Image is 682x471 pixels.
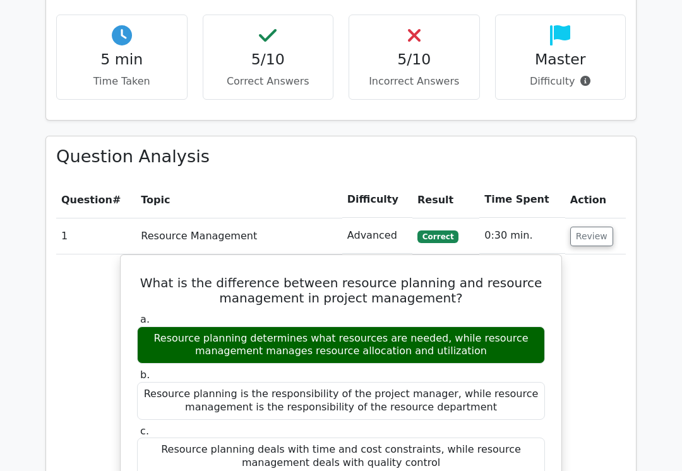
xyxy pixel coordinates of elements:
[213,74,323,89] p: Correct Answers
[570,227,613,246] button: Review
[506,74,616,89] p: Difficulty
[56,182,136,218] th: #
[140,313,150,325] span: a.
[56,146,626,167] h3: Question Analysis
[213,51,323,68] h4: 5/10
[417,230,458,243] span: Correct
[359,51,469,68] h4: 5/10
[67,51,177,68] h4: 5 min
[136,218,342,254] td: Resource Management
[359,74,469,89] p: Incorrect Answers
[140,369,150,381] span: b.
[506,51,616,68] h4: Master
[136,182,342,218] th: Topic
[342,218,412,254] td: Advanced
[479,218,565,254] td: 0:30 min.
[137,326,545,364] div: Resource planning determines what resources are needed, while resource management manages resourc...
[61,194,112,206] span: Question
[140,425,149,437] span: c.
[56,218,136,254] td: 1
[67,74,177,89] p: Time Taken
[137,382,545,420] div: Resource planning is the responsibility of the project manager, while resource management is the ...
[479,182,565,218] th: Time Spent
[565,182,626,218] th: Action
[342,182,412,218] th: Difficulty
[412,182,479,218] th: Result
[136,275,546,306] h5: What is the difference between resource planning and resource management in project management?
